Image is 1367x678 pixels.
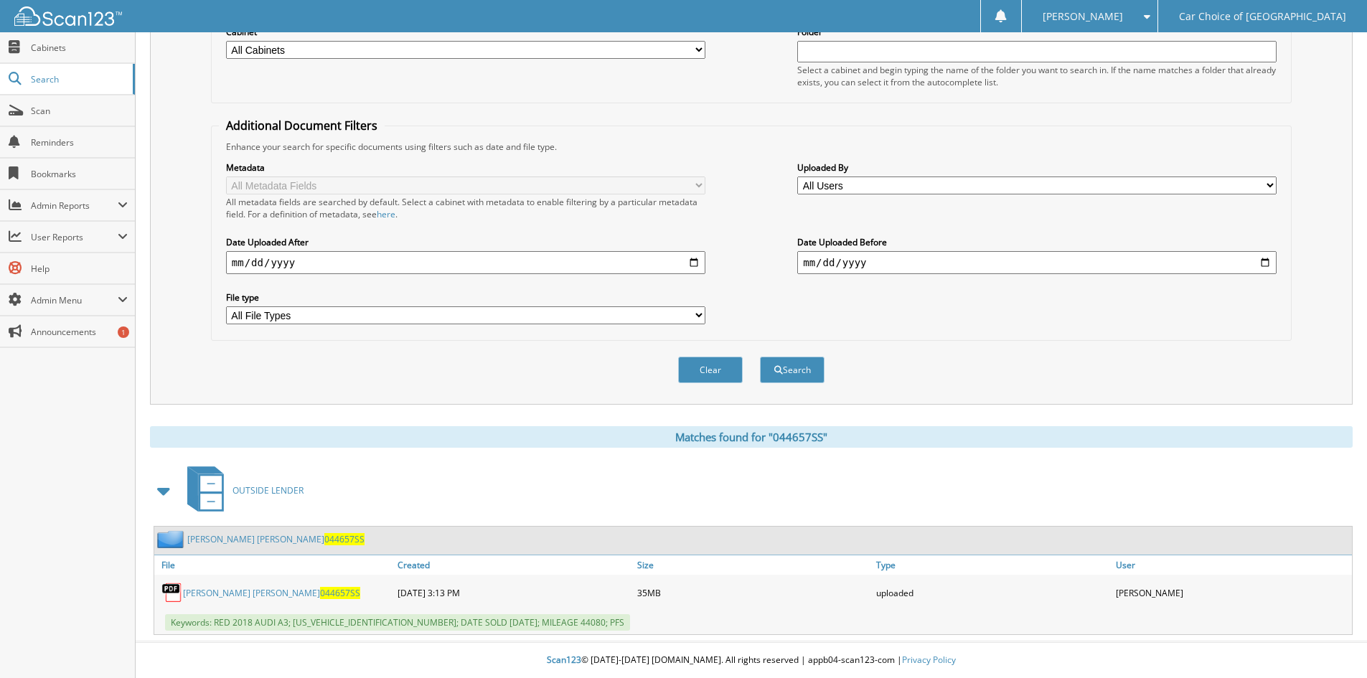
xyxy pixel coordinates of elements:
[1043,12,1123,21] span: [PERSON_NAME]
[31,231,118,243] span: User Reports
[394,578,634,607] div: [DATE] 3:13 PM
[873,578,1112,607] div: uploaded
[320,587,360,599] span: 044657SS
[157,530,187,548] img: folder2.png
[136,643,1367,678] div: © [DATE]-[DATE] [DOMAIN_NAME]. All rights reserved | appb04-scan123-com |
[219,141,1284,153] div: Enhance your search for specific documents using filters such as date and file type.
[31,136,128,149] span: Reminders
[183,587,360,599] a: [PERSON_NAME] [PERSON_NAME]044657SS
[31,263,128,275] span: Help
[226,236,705,248] label: Date Uploaded After
[547,654,581,666] span: Scan123
[226,251,705,274] input: start
[161,582,183,603] img: PDF.png
[797,251,1277,274] input: end
[797,236,1277,248] label: Date Uploaded Before
[31,42,128,54] span: Cabinets
[154,555,394,575] a: File
[232,484,304,496] span: OUTSIDE LENDER
[31,199,118,212] span: Admin Reports
[150,426,1353,448] div: Matches found for "044657SS"
[394,555,634,575] a: Created
[226,291,705,303] label: File type
[324,533,365,545] span: 044657SS
[179,462,304,519] a: OUTSIDE LENDER
[634,578,873,607] div: 35MB
[873,555,1112,575] a: Type
[902,654,956,666] a: Privacy Policy
[760,357,825,383] button: Search
[31,73,126,85] span: Search
[31,105,128,117] span: Scan
[219,118,385,133] legend: Additional Document Filters
[1179,12,1346,21] span: Car Choice of [GEOGRAPHIC_DATA]
[678,357,743,383] button: Clear
[1112,555,1352,575] a: User
[634,555,873,575] a: Size
[226,161,705,174] label: Metadata
[118,326,129,338] div: 1
[31,168,128,180] span: Bookmarks
[377,208,395,220] a: here
[14,6,122,26] img: scan123-logo-white.svg
[226,196,705,220] div: All metadata fields are searched by default. Select a cabinet with metadata to enable filtering b...
[797,64,1277,88] div: Select a cabinet and begin typing the name of the folder you want to search in. If the name match...
[797,161,1277,174] label: Uploaded By
[165,614,630,631] span: Keywords: RED 2018 AUDI A3; [US_VEHICLE_IDENTIFICATION_NUMBER]; DATE SOLD [DATE]; MILEAGE 44080; PFS
[31,326,128,338] span: Announcements
[187,533,365,545] a: [PERSON_NAME] [PERSON_NAME]044657SS
[1112,578,1352,607] div: [PERSON_NAME]
[31,294,118,306] span: Admin Menu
